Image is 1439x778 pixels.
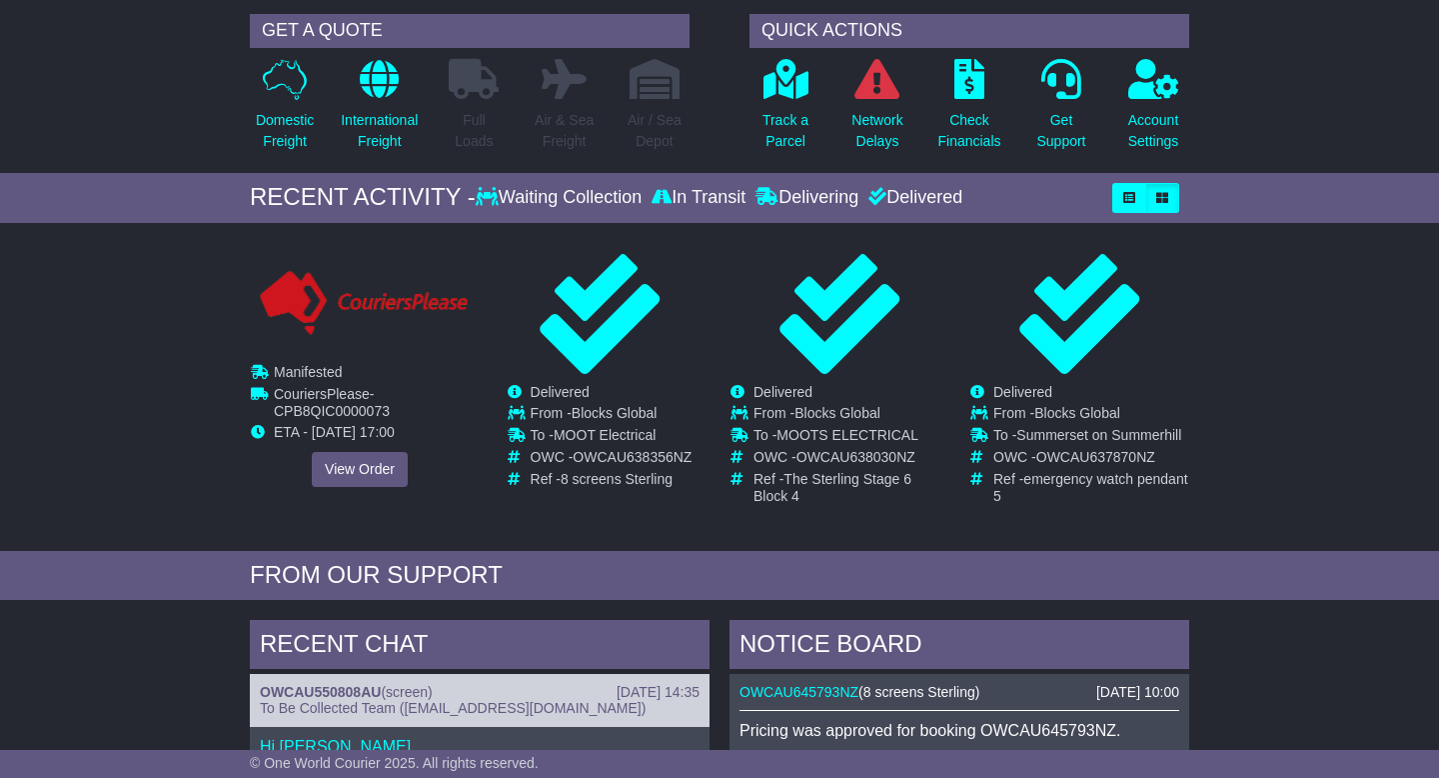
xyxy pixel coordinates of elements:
td: Ref - [753,471,948,505]
span: Delivered [993,384,1052,400]
p: International Freight [341,110,418,152]
td: OWC - [531,449,693,471]
td: To - [993,427,1188,449]
a: CheckFinancials [936,58,1001,163]
span: Blocks Global [1034,405,1120,421]
a: NetworkDelays [850,58,903,163]
div: Delivering [750,187,863,209]
span: emergency watch pendant 5 [993,471,1188,504]
span: 8 screens Sterling [561,471,673,487]
span: Blocks Global [572,405,658,421]
span: CPB8QIC0000073 [274,402,390,418]
a: AccountSettings [1127,58,1180,163]
div: Waiting Collection [476,187,647,209]
div: QUICK ACTIONS [749,14,1189,48]
p: Get Support [1036,110,1085,152]
span: Delivered [753,384,812,400]
td: Ref - [993,471,1188,505]
td: - [274,385,469,424]
a: InternationalFreight [340,58,419,163]
p: Network Delays [851,110,902,152]
div: Delivered [863,187,962,209]
span: Summerset on Summerhill [1016,427,1181,443]
td: To - [531,427,693,449]
p: Hi [PERSON_NAME], [260,737,700,756]
a: View Order [312,451,408,486]
span: OWCAU638030NZ [796,449,915,465]
div: ( ) [739,684,1179,701]
span: Manifested [274,364,342,380]
a: Track aParcel [761,58,809,163]
div: GET A QUOTE [250,14,690,48]
td: OWC - [993,449,1188,471]
div: NOTICE BOARD [729,620,1189,674]
td: From - [531,405,693,427]
p: Check Financials [937,110,1000,152]
td: From - [993,405,1188,427]
span: Blocks Global [794,405,880,421]
td: To - [753,427,948,449]
div: In Transit [647,187,750,209]
span: OWCAU638356NZ [573,449,692,465]
div: ( ) [260,684,700,701]
span: 8 screens Sterling [863,684,975,700]
span: Delivered [531,384,590,400]
div: [DATE] 14:35 [617,684,700,701]
div: RECENT CHAT [250,620,710,674]
span: The Sterling Stage 6 Block 4 [753,471,911,504]
p: Pricing was approved for booking OWCAU645793NZ. [739,721,1179,740]
span: CouriersPlease [274,385,370,401]
span: To Be Collected Team ([EMAIL_ADDRESS][DOMAIN_NAME]) [260,700,646,716]
a: OWCAU645793NZ [739,684,858,700]
span: MOOTS ELECTRICAL [776,427,918,443]
img: GetCarrierServiceLogo [255,269,473,338]
span: OWCAU637870NZ [1036,449,1155,465]
p: Account Settings [1128,110,1179,152]
span: screen [386,684,428,700]
a: GetSupport [1035,58,1086,163]
span: MOOT Electrical [554,427,656,443]
p: Air & Sea Freight [535,110,594,152]
p: Full Loads [449,110,499,152]
td: OWC - [753,449,948,471]
p: Domestic Freight [256,110,314,152]
a: OWCAU550808AU [260,684,381,700]
td: Ref - [531,471,693,488]
div: RECENT ACTIVITY - [250,183,476,212]
p: Track a Parcel [762,110,808,152]
a: DomesticFreight [255,58,315,163]
span: © One World Courier 2025. All rights reserved. [250,755,539,771]
div: [DATE] 10:00 [1096,684,1179,701]
div: FROM OUR SUPPORT [250,561,1189,590]
span: ETA - [DATE] 17:00 [274,424,395,440]
td: From - [753,405,948,427]
p: Air / Sea Depot [628,110,682,152]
